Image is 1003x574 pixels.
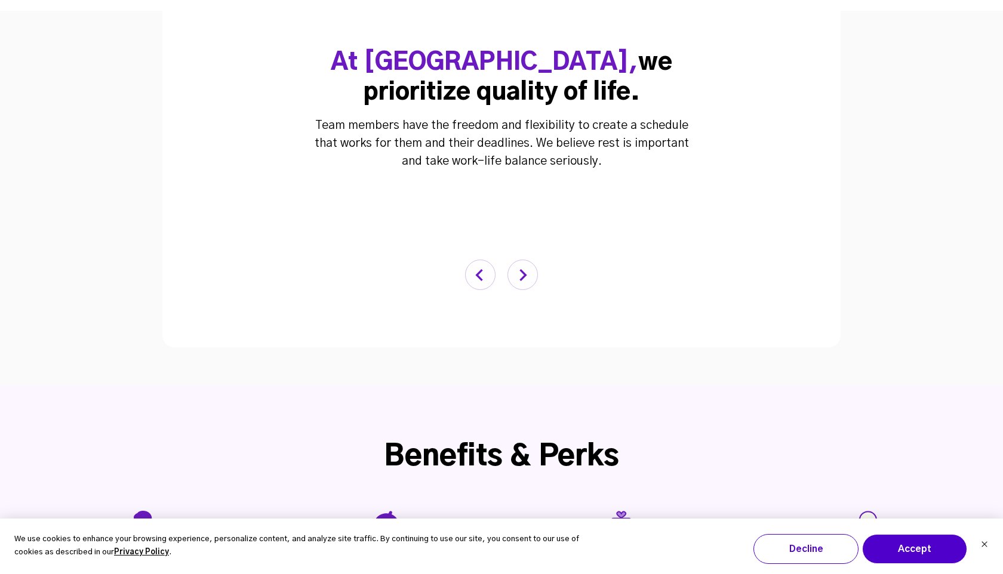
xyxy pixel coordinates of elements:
[465,260,496,290] img: leftArrow
[315,119,689,167] span: Team members have the freedom and flexibility to create a schedule that works for them and their ...
[331,51,638,75] span: At [GEOGRAPHIC_DATA],
[981,539,988,552] button: Dismiss cookie banner
[365,511,399,545] img: Property 1=Holidays_v2
[128,511,158,546] img: Property 1=Health_v2
[753,534,859,564] button: Decline
[328,48,675,107] div: we prioritize quality of life.
[14,533,587,560] p: We use cookies to enhance your browsing experience, personalize content, and analyze site traffic...
[604,511,638,545] img: Property 1=Wedding_v2
[842,511,877,546] img: Property 1=ParentalLeave_v2
[114,546,169,560] a: Privacy Policy
[862,534,967,564] button: Accept
[507,260,538,290] img: rightArrow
